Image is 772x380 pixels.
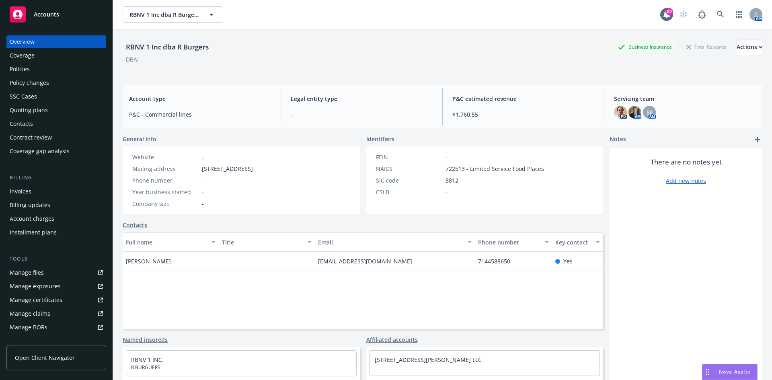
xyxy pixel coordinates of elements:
div: Policy changes [10,76,49,89]
span: 722513 - Limited Service Food Places [446,164,544,173]
div: RBNV 1 Inc dba R Burgers [123,42,212,52]
div: Email [318,238,463,246]
div: Coverage [10,49,35,62]
a: Contract review [6,131,106,144]
a: Policy changes [6,76,106,89]
span: P&C estimated revenue [452,94,594,103]
div: Website [132,153,199,161]
span: RBNV 1 Inc dba R Burgers [129,10,199,19]
button: Actions [737,39,762,55]
button: Nova Assist [702,364,758,380]
a: Manage certificates [6,294,106,306]
span: R BURGUERS [131,364,351,371]
span: [STREET_ADDRESS] [202,164,253,173]
div: Full name [126,238,207,246]
div: NAICS [376,164,442,173]
div: Year business started [132,188,199,196]
a: Contacts [6,117,106,130]
span: Accounts [34,11,59,18]
a: Summary of insurance [6,335,106,347]
a: Named insureds [123,335,168,344]
span: Legal entity type [291,94,433,103]
button: Email [315,232,475,252]
a: Affiliated accounts [366,335,418,344]
a: Billing updates [6,199,106,212]
span: Notes [610,135,626,144]
a: Manage claims [6,307,106,320]
div: Overview [10,35,35,48]
span: Nova Assist [719,368,751,375]
a: - [202,153,204,161]
div: Contract review [10,131,52,144]
a: Switch app [731,6,747,23]
div: Account charges [10,212,54,225]
span: - [446,153,448,161]
button: RBNV 1 Inc dba R Burgers [123,6,223,23]
a: Coverage [6,49,106,62]
div: SSC Cases [10,90,37,103]
div: Billing updates [10,199,50,212]
a: Coverage gap analysis [6,145,106,158]
button: Phone number [475,232,552,252]
div: Business Insurance [614,42,676,52]
span: - [291,110,433,119]
div: CSLB [376,188,442,196]
div: DBA: - [126,55,141,64]
span: General info [123,135,156,143]
a: [EMAIL_ADDRESS][DOMAIN_NAME] [318,257,419,265]
div: Title [222,238,303,246]
a: Invoices [6,185,106,198]
span: - [202,188,204,196]
div: Mailing address [132,164,199,173]
a: Start snowing [675,6,692,23]
div: Coverage gap analysis [10,145,70,158]
span: - [446,188,448,196]
a: RBNV 1 INC. [131,356,164,364]
span: SF [647,108,653,117]
span: P&C - Commercial lines [129,110,271,119]
div: Phone number [132,176,199,185]
span: Yes [563,257,573,265]
div: Company size [132,199,199,208]
span: 5812 [446,176,458,185]
div: Tools [6,255,106,263]
div: Key contact [555,238,591,246]
img: photo [614,106,627,119]
div: 82 [666,8,673,15]
a: Policies [6,63,106,76]
span: Identifiers [366,135,394,143]
div: Manage claims [10,307,50,320]
a: Manage exposures [6,280,106,293]
div: Drag to move [702,364,712,380]
span: - [202,176,204,185]
div: Manage files [10,266,44,279]
span: Servicing team [614,94,756,103]
div: Manage BORs [10,321,47,334]
div: Contacts [10,117,33,130]
a: Add new notes [666,177,706,185]
a: add [753,135,762,144]
a: SSC Cases [6,90,106,103]
a: Report a Bug [694,6,710,23]
span: Account type [129,94,271,103]
span: [PERSON_NAME] [126,257,171,265]
button: Full name [123,232,219,252]
a: Contacts [123,221,147,229]
div: Summary of insurance [10,335,71,347]
button: Title [219,232,315,252]
img: photo [628,106,641,119]
a: Overview [6,35,106,48]
span: Open Client Navigator [15,353,75,362]
div: SIC code [376,176,442,185]
a: Installment plans [6,226,106,239]
button: Key contact [552,232,603,252]
div: Installment plans [10,226,57,239]
div: Invoices [10,185,31,198]
a: 7144588650 [478,257,517,265]
div: Manage certificates [10,294,62,306]
span: $1,760.55 [452,110,594,119]
div: Total Rewards [682,42,730,52]
a: Manage BORs [6,321,106,334]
